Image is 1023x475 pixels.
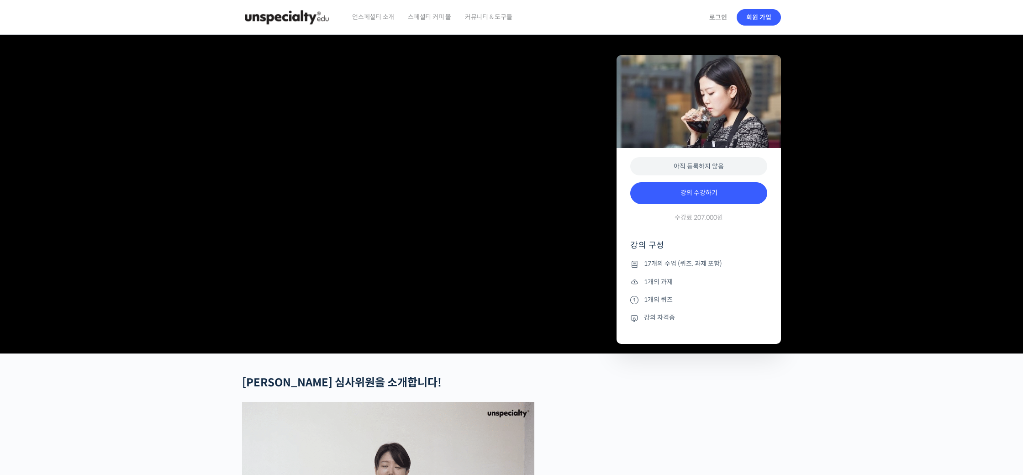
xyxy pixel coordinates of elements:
li: 1개의 퀴즈 [630,294,767,305]
li: 17개의 수업 (퀴즈, 과제 포함) [630,259,767,269]
li: 1개의 과제 [630,276,767,287]
a: 강의 수강하기 [630,182,767,204]
a: 로그인 [704,7,733,28]
h4: 강의 구성 [630,240,767,258]
li: 강의 자격증 [630,312,767,323]
div: 아직 등록하지 않음 [630,157,767,176]
span: 수강료 207,000원 [675,213,723,222]
h2: ! [242,376,568,390]
strong: [PERSON_NAME] 심사위원을 소개합니다 [242,376,438,390]
a: 회원 가입 [737,9,781,26]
